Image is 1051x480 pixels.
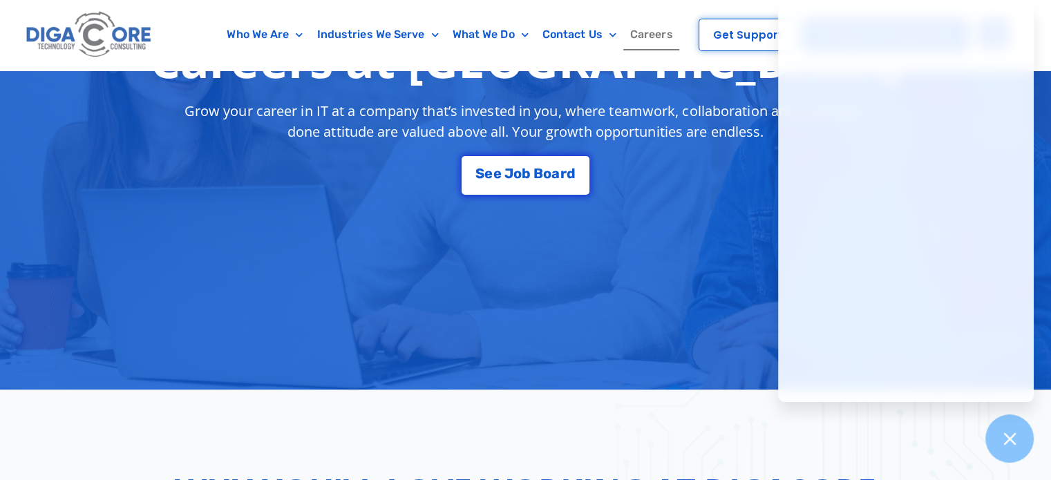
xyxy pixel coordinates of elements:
[172,101,880,142] p: Grow your career in IT at a company that’s invested in you, where teamwork, collaboration and a g...
[536,19,623,50] a: Contact Us
[211,19,689,50] nav: Menu
[150,32,901,87] h1: Careers at [GEOGRAPHIC_DATA]
[513,166,522,180] span: o
[310,19,446,50] a: Industries We Serve
[446,19,536,50] a: What We Do
[493,166,502,180] span: e
[560,166,566,180] span: r
[551,166,560,180] span: a
[533,166,543,180] span: B
[522,166,531,180] span: b
[778,5,1034,402] iframe: Chatgenie Messenger
[504,166,513,180] span: J
[475,166,484,180] span: S
[713,30,782,40] span: Get Support
[23,7,155,63] img: Digacore logo 1
[462,156,589,195] a: See Job Board
[567,166,576,180] span: d
[543,166,551,180] span: o
[623,19,680,50] a: Careers
[699,19,797,51] a: Get Support
[484,166,493,180] span: e
[220,19,310,50] a: Who We Are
